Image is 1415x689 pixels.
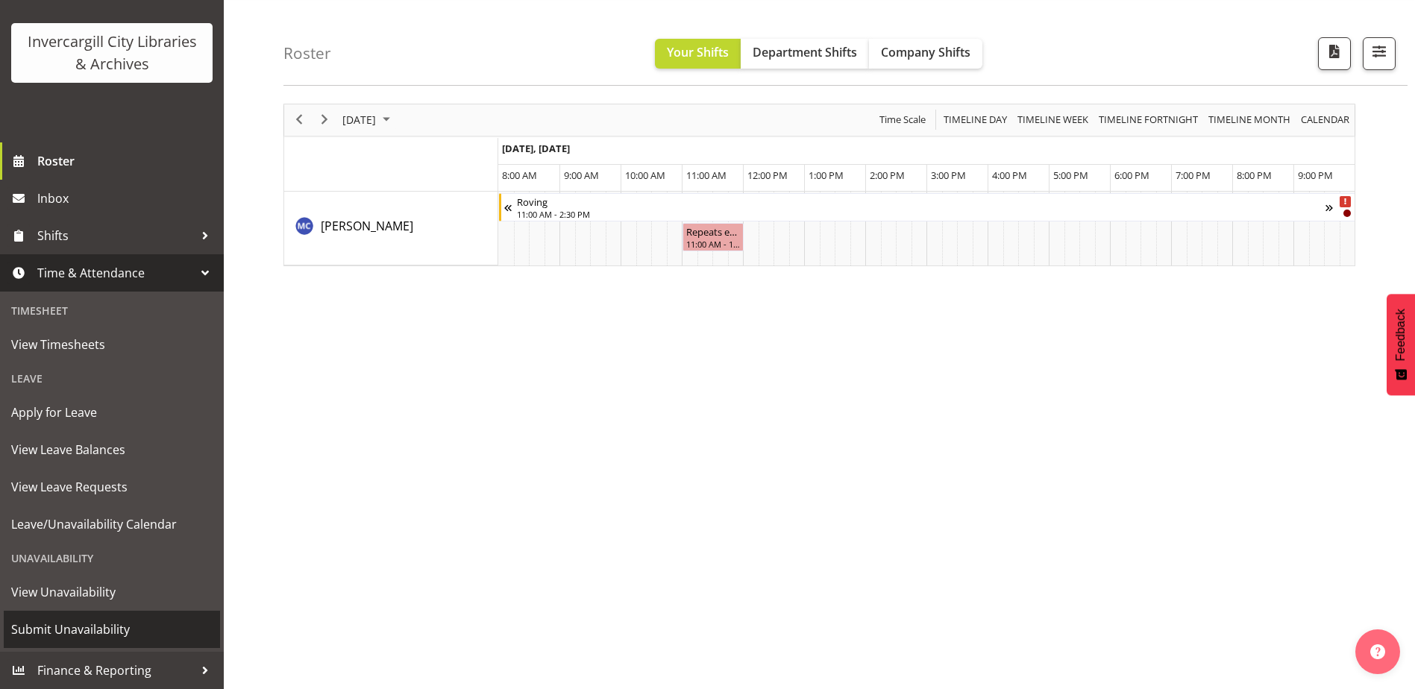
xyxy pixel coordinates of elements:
button: Time Scale [877,110,929,129]
span: 7:00 PM [1176,169,1211,182]
span: Timeline Day [942,110,1008,129]
span: 12:00 PM [747,169,788,182]
span: 6:00 PM [1114,169,1149,182]
button: Fortnight [1096,110,1201,129]
span: 9:00 AM [564,169,599,182]
div: Timesheet [4,295,220,326]
button: Timeline Day [941,110,1010,129]
div: 11:00 AM - 12:00 PM [686,238,740,250]
button: Feedback - Show survey [1387,294,1415,395]
span: Time Scale [878,110,927,129]
a: Leave/Unavailability Calendar [4,506,220,543]
button: Department Shifts [741,39,869,69]
img: help-xxl-2.png [1370,644,1385,659]
a: Apply for Leave [4,394,220,431]
div: Unavailability [4,543,220,573]
span: Leave/Unavailability Calendar [11,513,213,535]
h4: Roster [283,45,331,62]
span: 11:00 AM [686,169,727,182]
div: Leave [4,363,220,394]
span: 3:00 PM [931,169,966,182]
span: Apply for Leave [11,401,213,424]
a: [PERSON_NAME] [321,217,413,235]
span: Inbox [37,187,216,210]
span: [DATE] [341,110,377,129]
div: October 1, 2025 [337,104,399,136]
a: View Leave Balances [4,431,220,468]
button: Previous [289,110,310,129]
span: [PERSON_NAME] [321,218,413,234]
span: Feedback [1394,309,1408,361]
button: Download a PDF of the roster for the current day [1318,37,1351,70]
span: 2:00 PM [870,169,905,182]
div: Invercargill City Libraries & Archives [26,31,198,75]
button: Month [1299,110,1352,129]
button: Timeline Week [1015,110,1091,129]
a: View Timesheets [4,326,220,363]
span: View Leave Balances [11,438,213,461]
div: previous period [286,104,312,136]
button: Your Shifts [655,39,741,69]
div: Timeline Day of October 1, 2025 [283,104,1355,266]
span: View Leave Requests [11,476,213,498]
button: Timeline Month [1206,110,1293,129]
span: Timeline Week [1016,110,1090,129]
a: Submit Unavailability [4,611,220,648]
button: Next [315,110,335,129]
div: Aurora Catu"s event - Roving Begin From Tuesday, September 30, 2025 at 11:00:00 AM GMT+13:00 Ends... [499,193,1355,221]
div: next period [312,104,337,136]
button: Filter Shifts [1363,37,1396,70]
a: View Leave Requests [4,468,220,506]
span: Department Shifts [753,44,857,60]
span: View Unavailability [11,581,213,603]
button: October 2025 [340,110,397,129]
span: View Timesheets [11,333,213,356]
span: Roster [37,150,216,172]
span: 10:00 AM [625,169,665,182]
button: Company Shifts [869,39,982,69]
div: Repeats every [DATE] - [PERSON_NAME] [686,224,740,239]
span: Submit Unavailability [11,618,213,641]
span: [DATE], [DATE] [502,142,570,155]
span: 1:00 PM [809,169,844,182]
span: Timeline Month [1207,110,1292,129]
span: 5:00 PM [1053,169,1088,182]
div: 11:00 AM - 2:30 PM [517,208,1325,220]
span: calendar [1299,110,1351,129]
span: Company Shifts [881,44,970,60]
span: Time & Attendance [37,262,194,284]
a: View Unavailability [4,573,220,611]
td: Aurora Catu resource [284,192,498,265]
span: 8:00 AM [502,169,537,182]
span: Timeline Fortnight [1097,110,1199,129]
table: Timeline Day of October 1, 2025 [498,192,1355,265]
span: Your Shifts [667,44,729,60]
span: Finance & Reporting [37,659,194,682]
span: 9:00 PM [1298,169,1333,182]
span: 8:00 PM [1237,169,1272,182]
span: 4:00 PM [992,169,1027,182]
span: Shifts [37,224,194,247]
div: Roving [517,194,1325,209]
div: Aurora Catu"s event - Repeats every wednesday - Aurora Catu Begin From Wednesday, October 1, 2025... [683,223,744,251]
